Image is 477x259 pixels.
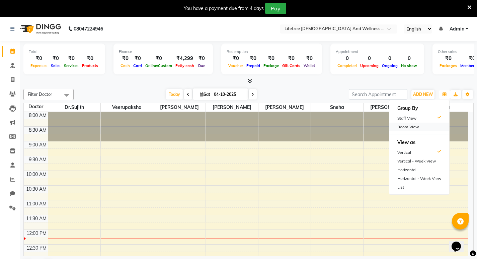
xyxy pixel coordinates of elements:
[25,186,48,193] div: 10:30 AM
[25,230,48,237] div: 12:00 PM
[389,103,449,114] h6: Group By
[245,55,262,62] div: ₹0
[153,103,206,112] span: [PERSON_NAME]
[174,63,196,68] span: Petty cash
[449,232,470,252] iframe: chat widget
[119,55,132,62] div: ₹0
[62,63,80,68] span: Services
[389,166,449,174] div: Horizontal
[27,127,48,134] div: 8:30 AM
[389,137,449,148] h6: View as
[29,63,49,68] span: Expenses
[25,245,48,252] div: 12:30 PM
[62,55,80,62] div: ₹0
[49,55,62,62] div: ₹0
[27,141,48,148] div: 9:00 AM
[166,89,183,100] span: Today
[389,157,449,166] div: Vertical - Week View
[17,19,63,38] img: logo
[281,55,302,62] div: ₹0
[336,55,359,62] div: 0
[132,63,144,68] span: Card
[413,92,433,97] span: ADD NEW
[302,63,317,68] span: Wallet
[80,55,100,62] div: ₹0
[196,55,208,62] div: ₹0
[302,55,317,62] div: ₹0
[380,55,399,62] div: 0
[25,171,48,178] div: 10:00 AM
[74,19,103,38] b: 08047224946
[212,89,245,100] input: 2025-10-04
[25,215,48,222] div: 11:30 AM
[29,55,49,62] div: ₹0
[281,63,302,68] span: Gift Cards
[359,63,380,68] span: Upcoming
[245,63,262,68] span: Prepaid
[389,174,449,183] div: Horizontal - Week View
[24,103,48,110] div: Doctor
[174,55,196,62] div: ₹4,299
[144,55,174,62] div: ₹0
[227,55,245,62] div: ₹0
[184,5,264,12] div: You have a payment due from 4 days
[262,63,281,68] span: Package
[258,103,311,112] span: [PERSON_NAME]
[311,103,363,112] span: Sneha
[80,63,100,68] span: Products
[27,112,48,119] div: 8:00 AM
[389,183,449,192] div: List
[349,89,407,100] input: Search Appointment
[399,55,419,62] div: 0
[28,91,52,97] span: Filter Doctor
[27,156,48,163] div: 9:30 AM
[119,49,208,55] div: Finance
[336,63,359,68] span: Completed
[399,63,419,68] span: No show
[359,55,380,62] div: 0
[389,114,449,123] div: Staff View
[380,63,399,68] span: Ongoing
[364,103,416,112] span: [PERSON_NAME]
[206,103,258,112] span: [PERSON_NAME]
[49,63,62,68] span: Sales
[29,49,100,55] div: Total
[101,103,153,112] span: Veerupaksha
[411,90,434,99] button: ADD NEW
[450,25,464,33] span: Admin
[196,63,207,68] span: Due
[336,49,419,55] div: Appointment
[119,63,132,68] span: Cash
[438,63,459,68] span: Packages
[265,3,286,14] button: Pay
[48,103,100,112] span: Dr.Sujith
[227,63,245,68] span: Voucher
[262,55,281,62] div: ₹0
[438,55,459,62] div: ₹0
[389,148,449,157] div: Vertical
[389,123,449,131] div: Room View
[132,55,144,62] div: ₹0
[227,49,317,55] div: Redemption
[198,92,212,97] span: Sat
[25,200,48,207] div: 11:00 AM
[144,63,174,68] span: Online/Custom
